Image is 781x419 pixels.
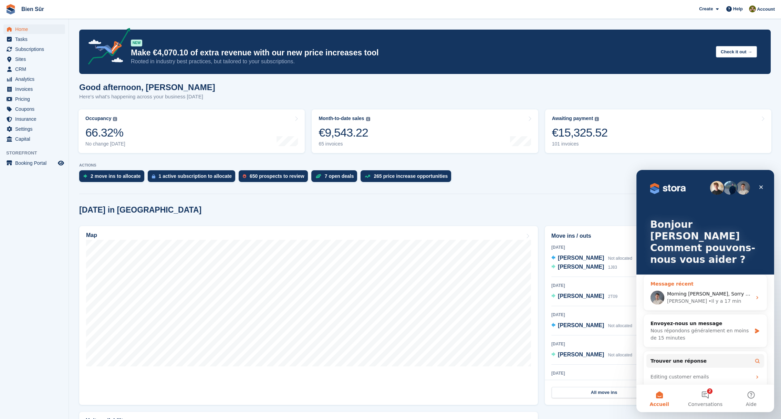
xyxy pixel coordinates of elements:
div: Month-to-date sales [319,116,364,121]
img: icon-info-grey-7440780725fd019a000dd9b08b2336e03edf1995a4989e88bcd33f0948082b44.svg [595,117,599,121]
span: Accueil [13,232,33,237]
a: Bien Sûr [19,3,47,15]
a: 650 prospects to review [239,170,311,185]
div: 65 invoices [319,141,370,147]
img: stora-icon-8386f47178a22dfd0bd8f6a31ec36ba5ce8667c1dd55bd0f319d3a0aa187defe.svg [6,4,16,14]
a: Month-to-date sales €9,543.22 65 invoices [312,109,538,153]
img: price_increase_opportunities-93ffe204e8149a01c8c9dc8f82e8f89637d9d84a8eef4429ea346261dce0b2c0.svg [365,175,370,178]
div: 2 move ins to allocate [91,173,141,179]
p: Make €4,070.10 of extra revenue with our new price increases tool [131,48,710,58]
img: deal-1b604bf984904fb50ccaf53a9ad4b4a5d6e5aea283cecdc64d6e3604feb123c2.svg [315,174,321,179]
span: [PERSON_NAME] [558,264,604,270]
a: Awaiting payment €15,325.52 101 invoices [545,109,771,153]
h2: Move ins / outs [551,232,764,240]
img: move_ins_to_allocate_icon-fdf77a2bb77ea45bf5b3d319d69a93e2d87916cf1d5bf7949dd705db3b84f3ca.svg [83,174,87,178]
span: Subscriptions [15,44,56,54]
img: prospect-51fa495bee0391a8d652442698ab0144808aea92771e9ea1ae160a38d050c398.svg [243,174,246,178]
img: active_subscription_to_allocate_icon-d502201f5373d7db506a760aba3b589e785aa758c864c3986d89f69b8ff3... [152,174,155,179]
span: [PERSON_NAME] [558,293,604,299]
a: 2 move ins to allocate [79,170,148,185]
button: Trouver une réponse [10,184,128,198]
div: 265 price increase opportunities [374,173,448,179]
div: [PERSON_NAME] [31,128,71,135]
h1: Good afternoon, [PERSON_NAME] [79,83,215,92]
span: Storefront [6,150,69,157]
img: price-adjustments-announcement-icon-8257ccfd72463d97f412b2fc003d46551f7dbcb40ab6d574587a9cd5c0d94... [82,28,131,67]
a: menu [3,34,65,44]
div: Envoyez-nous un message [14,150,115,157]
span: Pricing [15,94,56,104]
div: Envoyez-nous un messageNous répondons généralement en moins de 15 minutes [7,144,131,178]
a: menu [3,134,65,144]
a: All move ins [552,387,656,398]
a: menu [3,54,65,64]
a: menu [3,44,65,54]
button: Check it out → [716,46,757,57]
div: Nous répondons généralement en moins de 15 minutes [14,157,115,172]
div: • Il y a 17 min [72,128,105,135]
p: Rooted in industry best practices, but tailored to your subscriptions. [131,58,710,65]
div: [DATE] [551,244,764,250]
a: menu [3,64,65,74]
h2: Map [86,232,97,238]
span: Aide [110,232,120,237]
span: [PERSON_NAME] [558,255,604,261]
p: ACTIONS [79,163,771,168]
div: [DATE] [551,282,764,289]
span: Not allocated [608,353,632,357]
span: Insurance [15,114,56,124]
span: Account [757,6,775,13]
div: [DATE] [551,312,764,318]
img: icon-info-grey-7440780725fd019a000dd9b08b2336e03edf1995a4989e88bcd33f0948082b44.svg [366,117,370,121]
span: Create [699,6,713,12]
div: NEW [131,40,142,46]
span: 2T09 [608,294,617,299]
a: [PERSON_NAME] 2T09 [551,292,617,301]
span: Booking Portal [15,158,56,168]
div: 101 invoices [552,141,608,147]
a: menu [3,24,65,34]
a: menu [3,158,65,168]
img: Matthieu Burnand [749,6,756,12]
div: [DATE] [551,341,764,347]
span: Settings [15,124,56,134]
span: Not allocated [608,256,632,261]
span: Help [733,6,743,12]
span: Not allocated [608,323,632,328]
a: Occupancy 66.32% No change [DATE] [79,109,305,153]
span: [PERSON_NAME] [558,322,604,328]
a: menu [3,114,65,124]
a: [PERSON_NAME] Not allocated [551,321,632,330]
div: 1 active subscription to allocate [159,173,232,179]
div: €15,325.52 [552,126,608,140]
div: [DATE] [551,370,764,376]
a: [PERSON_NAME] 1J83 [551,263,617,272]
a: menu [3,124,65,134]
span: Analytics [15,74,56,84]
a: Preview store [57,159,65,167]
div: 650 prospects to review [250,173,304,179]
span: Home [15,24,56,34]
span: Capital [15,134,56,144]
button: Conversations [46,215,92,242]
a: menu [3,104,65,114]
h2: [DATE] in [GEOGRAPHIC_DATA] [79,205,201,215]
div: Awaiting payment [552,116,593,121]
a: Map [79,226,538,405]
a: 7 open deals [311,170,361,185]
button: Aide [92,215,138,242]
div: 7 open deals [325,173,354,179]
span: Conversations [52,232,86,237]
a: [PERSON_NAME] Not allocated [551,351,632,359]
span: [PERSON_NAME] [558,352,604,357]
